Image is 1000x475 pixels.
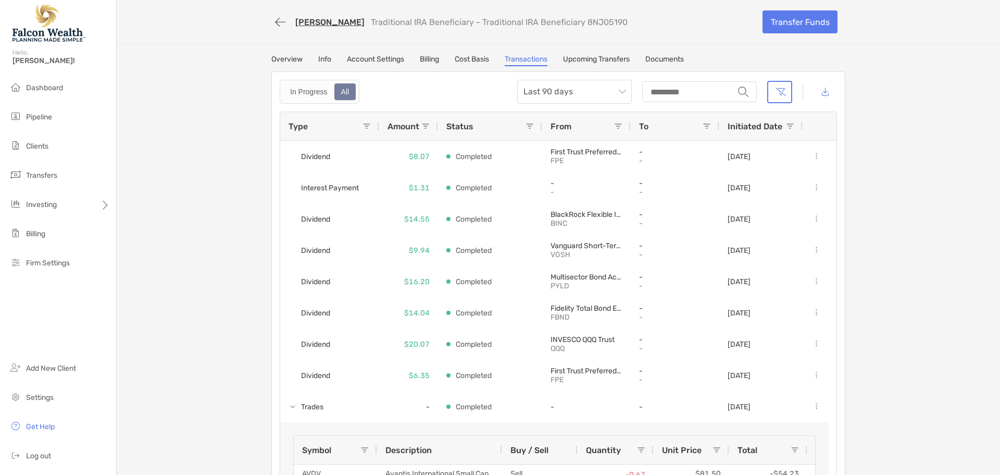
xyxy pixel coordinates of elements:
[387,121,419,131] span: Amount
[301,211,330,228] span: Dividend
[639,179,711,188] p: -
[639,344,711,353] p: -
[271,55,303,66] a: Overview
[586,445,621,455] span: Quantity
[639,188,711,197] p: -
[728,215,751,224] p: [DATE]
[404,338,430,351] p: $20.07
[728,277,751,286] p: [DATE]
[662,445,702,455] span: Unit Price
[551,273,622,282] p: Multisector Bond Active ETF
[728,121,782,131] span: Initiated Date
[385,445,432,455] span: Description
[301,179,359,197] span: Interest Payment
[26,393,54,402] span: Settings
[301,242,330,259] span: Dividend
[639,148,711,156] p: -
[301,273,330,290] span: Dividend
[551,403,622,411] p: -
[762,10,838,33] a: Transfer Funds
[563,55,630,66] a: Upcoming Transfers
[551,179,622,188] p: -
[456,369,492,382] p: Completed
[371,17,628,27] p: Traditional IRA Beneficiary - Traditional IRA Beneficiary 8NJ05190
[26,364,76,373] span: Add New Client
[9,81,22,93] img: dashboard icon
[639,219,711,228] p: -
[639,367,711,375] p: -
[738,87,748,97] img: input icon
[728,403,751,411] p: [DATE]
[280,80,359,104] div: segmented control
[9,256,22,269] img: firm-settings icon
[551,241,622,250] p: Vanguard Short-Term Government Bond ETF
[551,344,622,353] p: QQQ
[728,371,751,380] p: [DATE]
[26,171,57,180] span: Transfers
[551,367,622,375] p: First Trust Preferred Securities and Income ETF
[9,420,22,432] img: get-help icon
[26,200,57,209] span: Investing
[409,244,430,257] p: $9.94
[645,55,684,66] a: Documents
[456,275,492,288] p: Completed
[639,121,648,131] span: To
[404,275,430,288] p: $16.20
[551,304,622,313] p: Fidelity Total Bond ETF
[12,56,110,65] span: [PERSON_NAME]!
[26,259,70,267] span: Firm Settings
[301,367,330,384] span: Dividend
[551,250,622,259] p: VGSH
[301,336,330,353] span: Dividend
[456,338,492,351] p: Completed
[551,313,622,322] p: FBND
[404,213,430,226] p: $14.55
[409,150,430,163] p: $8.07
[26,113,52,121] span: Pipeline
[26,229,45,238] span: Billing
[551,188,622,197] p: -
[9,110,22,123] img: pipeline icon
[302,445,331,455] span: Symbol
[409,181,430,194] p: $1.31
[420,55,439,66] a: Billing
[404,307,430,320] p: $14.04
[639,403,711,411] p: -
[456,150,492,163] p: Completed
[9,139,22,152] img: clients icon
[551,210,622,219] p: BlackRock Flexible Income ETF
[26,452,51,460] span: Log out
[523,80,626,103] span: Last 90 days
[9,361,22,374] img: add_new_client icon
[639,210,711,219] p: -
[301,305,330,322] span: Dividend
[639,156,711,165] p: -
[26,422,55,431] span: Get Help
[639,335,711,344] p: -
[9,391,22,403] img: settings icon
[551,148,622,156] p: First Trust Preferred Securities and Income ETF
[737,445,757,455] span: Total
[335,84,355,99] div: All
[639,282,711,290] p: -
[551,121,571,131] span: From
[639,304,711,313] p: -
[301,148,330,165] span: Dividend
[639,375,711,384] p: -
[728,152,751,161] p: [DATE]
[289,121,308,131] span: Type
[728,340,751,349] p: [DATE]
[295,17,365,27] a: [PERSON_NAME]
[456,244,492,257] p: Completed
[9,449,22,461] img: logout icon
[639,241,711,250] p: -
[347,55,404,66] a: Account Settings
[9,168,22,181] img: transfers icon
[551,219,622,228] p: BINC
[9,198,22,210] img: investing icon
[409,369,430,382] p: $6.35
[301,398,323,416] span: Trades
[456,400,492,413] p: Completed
[639,250,711,259] p: -
[728,184,751,192] p: [DATE]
